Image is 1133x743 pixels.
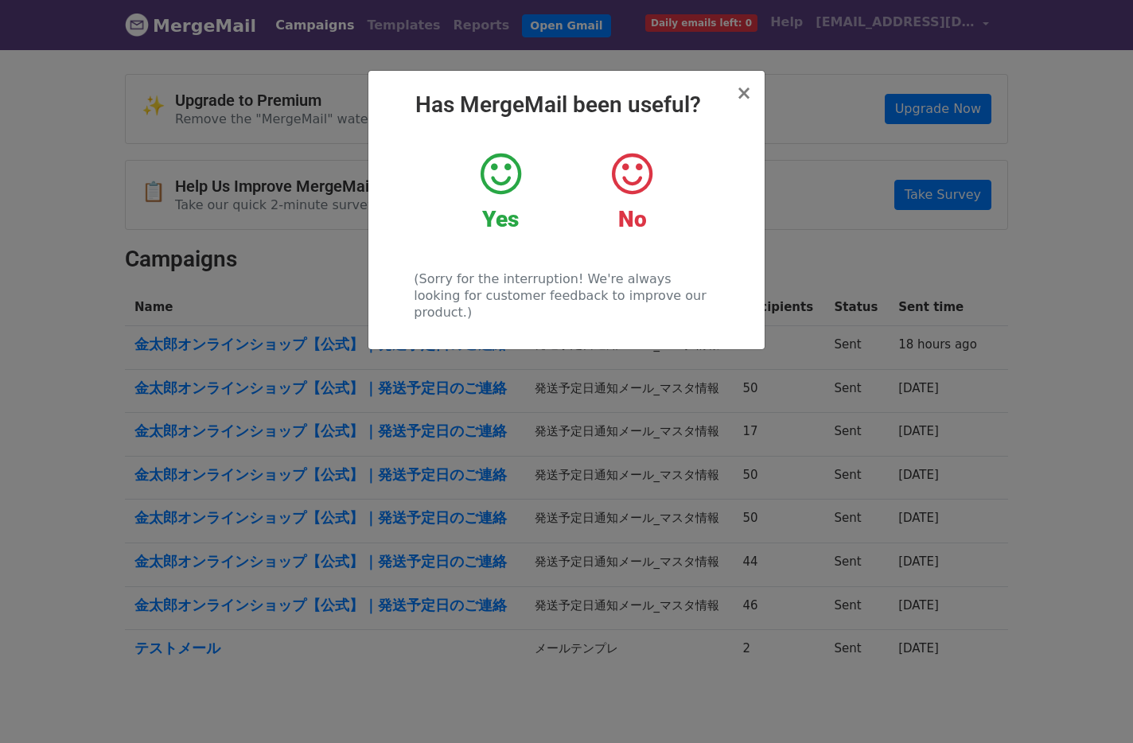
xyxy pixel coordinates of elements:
a: No [578,150,686,233]
strong: No [618,206,647,232]
span: × [736,82,752,104]
strong: Yes [482,206,519,232]
button: Close [736,84,752,103]
p: (Sorry for the interruption! We're always looking for customer feedback to improve our product.) [414,270,718,321]
h2: Has MergeMail been useful? [381,91,752,119]
a: Yes [447,150,555,233]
